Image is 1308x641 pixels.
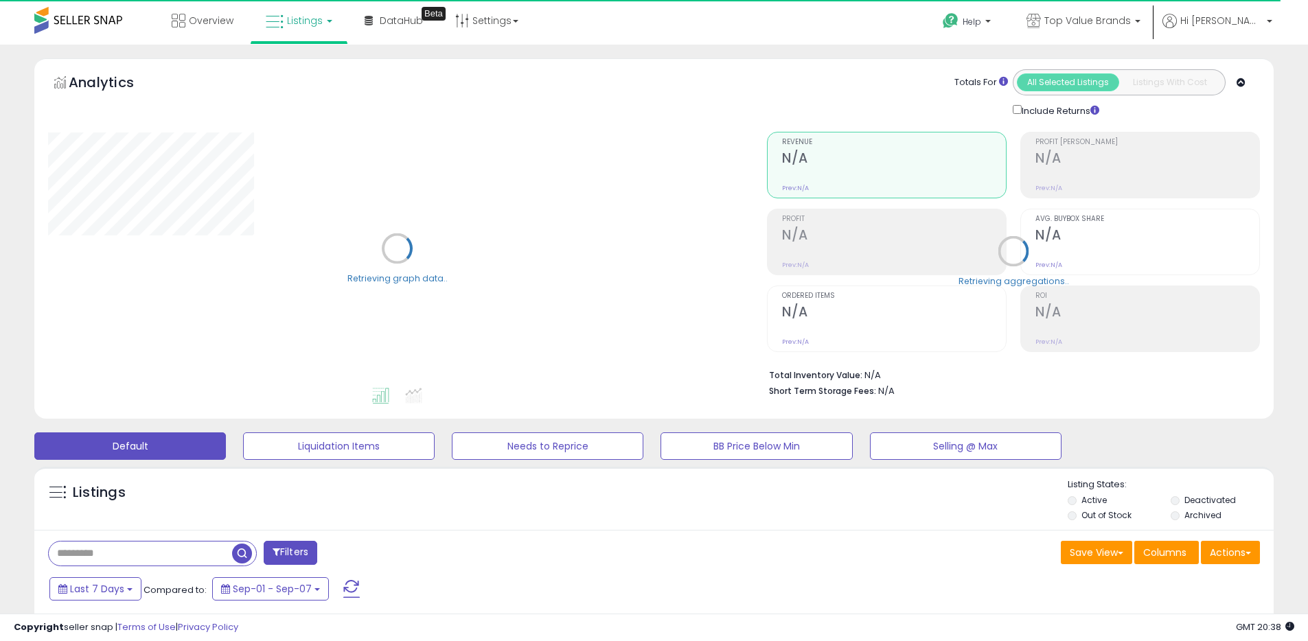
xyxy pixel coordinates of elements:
span: Compared to: [144,583,207,596]
div: Retrieving graph data.. [347,272,448,284]
h5: Analytics [69,73,161,95]
button: All Selected Listings [1017,73,1119,91]
strong: Copyright [14,620,64,633]
i: Get Help [942,12,959,30]
button: Save View [1061,541,1132,564]
span: Overview [189,14,233,27]
button: Filters [264,541,317,565]
div: Displaying 1 to 25 of 2147 items [1126,613,1260,626]
div: Retrieving aggregations.. [959,275,1069,287]
a: Terms of Use [117,620,176,633]
span: 2025-09-15 20:38 GMT [1236,620,1294,633]
button: Last 7 Days [49,577,141,601]
p: Listing States: [1068,478,1274,491]
span: Top Value Brands [1044,14,1131,27]
a: Hi [PERSON_NAME] [1162,14,1272,45]
button: Needs to Reprice [452,432,643,460]
div: seller snap | | [14,621,238,634]
button: Listings With Cost [1118,73,1221,91]
button: Actions [1201,541,1260,564]
h5: Listings [73,483,126,502]
a: Privacy Policy [178,620,238,633]
button: Selling @ Max [870,432,1062,460]
label: Out of Stock [1081,509,1132,521]
a: Help [932,2,1005,45]
button: Sep-01 - Sep-07 [212,577,329,601]
label: Active [1081,494,1107,506]
button: Columns [1134,541,1199,564]
span: DataHub [380,14,423,27]
span: Sep-01 - Sep-07 [233,582,312,596]
span: Help [963,16,981,27]
div: Tooltip anchor [422,7,446,21]
button: BB Price Below Min [661,432,852,460]
div: Totals For [954,76,1008,89]
label: Archived [1184,509,1221,521]
span: Columns [1143,546,1186,559]
label: Deactivated [1184,494,1236,506]
span: Last 7 Days [70,582,124,596]
span: Listings [287,14,323,27]
button: Liquidation Items [243,432,435,460]
button: Default [34,432,226,460]
span: Hi [PERSON_NAME] [1180,14,1263,27]
div: Include Returns [1002,102,1116,118]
